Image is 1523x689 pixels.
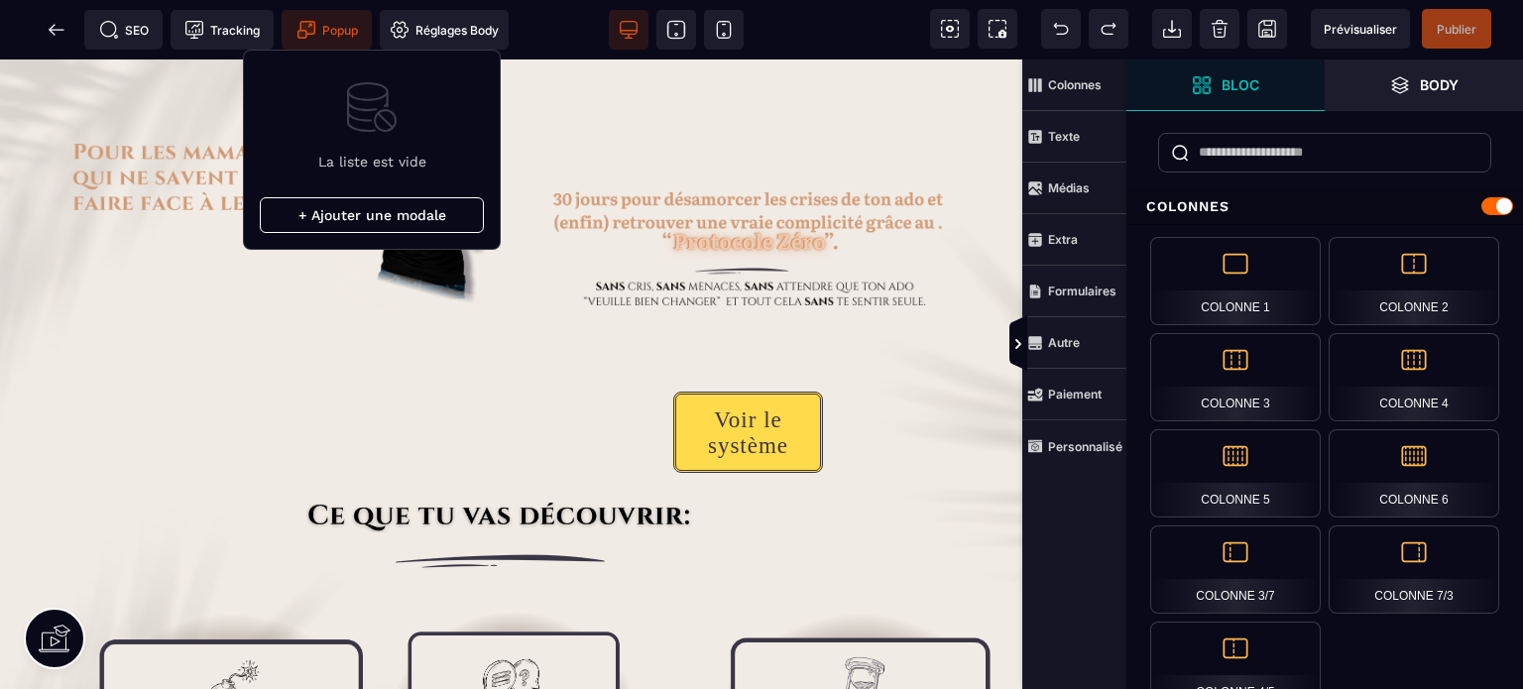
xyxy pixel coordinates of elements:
[1152,9,1192,49] span: Importer
[1022,266,1126,317] span: Formulaires
[1041,9,1081,49] span: Défaire
[1247,9,1287,49] span: Enregistrer
[1048,129,1080,144] strong: Texte
[1022,420,1126,472] span: Personnalisé
[390,20,499,40] span: Réglages Body
[1150,333,1321,421] div: Colonne 3
[1048,232,1078,247] strong: Extra
[1022,163,1126,214] span: Médias
[1022,317,1126,369] span: Autre
[99,20,149,40] span: SEO
[1022,111,1126,163] span: Texte
[1022,59,1126,111] span: Colonnes
[1048,77,1102,92] strong: Colonnes
[1048,335,1080,350] strong: Autre
[1022,369,1126,420] span: Paiement
[184,20,260,40] span: Tracking
[1200,9,1239,49] span: Nettoyage
[84,10,163,50] span: Métadata SEO
[222,443,800,473] img: f8636147bfda1fd022e1d76bfd7628a5_ce_que_tu_vas_decouvrir_2.png
[59,10,489,252] img: 6c492f36aea34ef07171f02ac7f1e163_titre_1.png
[260,197,484,233] p: + Ajouter une modale
[1324,22,1397,37] span: Prévisualiser
[1329,429,1499,517] div: Colonne 6
[1126,315,1146,375] span: Afficher les vues
[673,332,824,413] button: Voir le système
[1329,525,1499,614] div: Colonne 7/3
[30,477,993,527] img: 22cb71c7f26e2941395524cacad8b909_trait.png
[380,10,509,50] span: Favicon
[609,10,648,50] span: Voir bureau
[1048,387,1102,402] strong: Paiement
[930,9,970,49] span: Voir les composants
[282,10,372,50] span: Créer une alerte modale
[1048,439,1122,454] strong: Personnalisé
[1022,214,1126,266] span: Extra
[296,20,358,40] span: Popup
[1329,237,1499,325] div: Colonne 2
[533,59,963,301] img: 9e763b71d3db41e005dbc78d9b015b99_Sans_cris,_sans_concessions_forc%C3%A9es,_et_sans_gaspiller_ton_...
[1437,22,1476,37] span: Publier
[1150,525,1321,614] div: Colonne 3/7
[1222,77,1259,92] strong: Bloc
[1311,9,1410,49] span: Aperçu
[37,10,76,50] span: Retour
[318,154,426,170] span: La liste est vide
[1048,284,1116,298] strong: Formulaires
[656,10,696,50] span: Voir tablette
[704,10,744,50] span: Voir mobile
[1048,180,1090,195] strong: Médias
[1150,429,1321,517] div: Colonne 5
[1126,188,1523,225] div: Colonnes
[1126,59,1325,111] span: Ouvrir les blocs
[1325,59,1523,111] span: Ouvrir les calques
[978,9,1017,49] span: Capture d'écran
[1329,333,1499,421] div: Colonne 4
[1089,9,1128,49] span: Rétablir
[1422,9,1491,49] span: Enregistrer le contenu
[171,10,274,50] span: Code de suivi
[1150,237,1321,325] div: Colonne 1
[1420,77,1459,92] strong: Body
